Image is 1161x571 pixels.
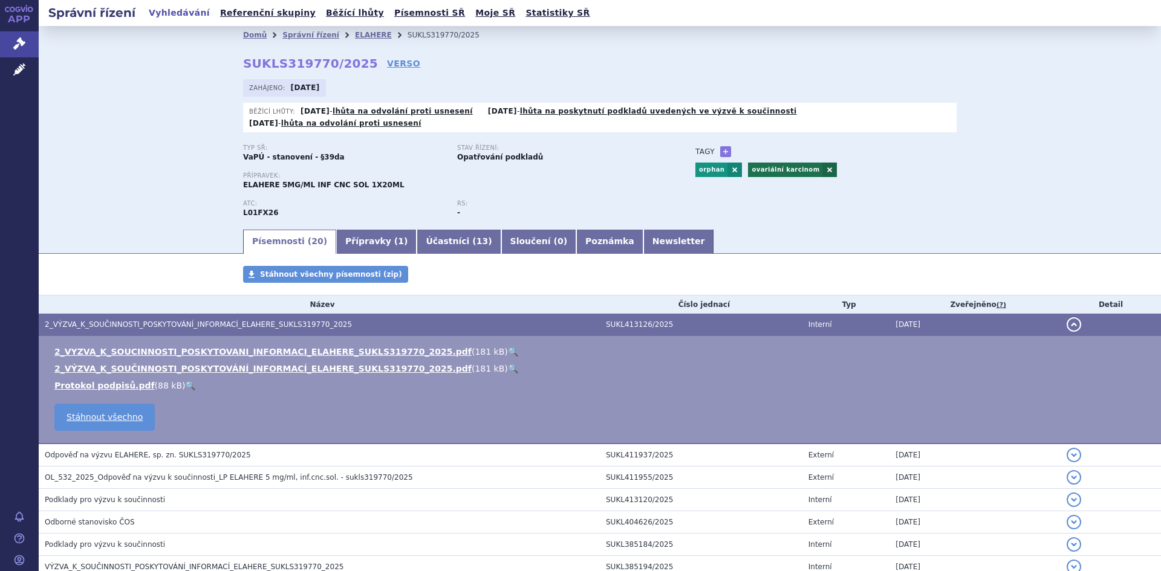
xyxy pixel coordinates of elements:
span: 2_VÝZVA_K_SOUČINNOSTI_POSKYTOVÁNÍ_INFORMACÍ_ELAHERE_SUKLS319770_2025 [45,320,352,329]
strong: - [457,208,460,217]
strong: SUKLS319770/2025 [243,56,378,71]
a: lhůta na odvolání proti usnesení [281,119,421,127]
th: Zveřejněno [889,295,1061,314]
a: Přípravky (1) [336,230,417,254]
span: Externí [808,518,834,526]
td: SUKL413126/2025 [600,314,802,336]
strong: VaPÚ - stanovení - §39da [243,153,345,161]
td: [DATE] [889,466,1061,489]
a: Běžící lhůty [322,5,388,21]
a: Newsletter [643,230,714,254]
span: 20 [311,236,323,246]
span: OL_532_2025_Odpověď na výzvu k součinnosti_LP ELAHERE 5 mg/ml, inf.cnc.sol. - sukls319770/2025 [45,473,413,482]
span: Externí [808,473,834,482]
span: Podklady pro výzvu k součinnosti [45,540,165,549]
p: Typ SŘ: [243,144,445,152]
td: SUKL385184/2025 [600,534,802,556]
a: Moje SŘ [472,5,519,21]
a: lhůta na odvolání proti usnesení [333,107,473,115]
strong: [DATE] [488,107,517,115]
strong: Opatřování podkladů [457,153,543,161]
li: ( ) [54,346,1149,358]
th: Název [39,295,600,314]
a: Referenční skupiny [216,5,319,21]
p: - [249,118,421,128]
strong: [DATE] [249,119,278,127]
span: Odborné stanovisko ČOS [45,518,135,526]
a: Písemnosti (20) [243,230,336,254]
button: detail [1067,470,1081,485]
td: [DATE] [889,444,1061,466]
a: lhůta na poskytnutí podkladů uvedených ve výzvě k součinnosti [520,107,797,115]
span: Interní [808,563,832,571]
th: Detail [1061,295,1161,314]
p: - [301,106,473,116]
abbr: (?) [997,301,1006,309]
span: Interní [808,320,832,329]
span: Podklady pro výzvu k součinnosti [45,495,165,504]
p: Přípravek: [243,172,671,179]
th: Typ [802,295,890,314]
a: 🔍 [508,364,518,373]
td: [DATE] [889,489,1061,511]
strong: MIRVETUXIMAB SORAVTANSIN [243,208,279,217]
a: Protokol podpisů.pdf [54,381,155,390]
a: 🔍 [185,381,195,390]
span: Zahájeno: [249,83,287,92]
span: 1 [398,236,404,246]
strong: [DATE] [301,107,330,115]
span: 0 [558,236,564,246]
button: detail [1067,317,1081,332]
td: [DATE] [889,511,1061,534]
span: 181 kB [475,364,504,373]
button: detail [1067,448,1081,462]
a: VERSO [387,57,420,69]
button: detail [1067,492,1081,507]
button: detail [1067,537,1081,552]
a: 🔍 [508,347,518,356]
a: ovariální karcinom [748,163,822,177]
a: Stáhnout všechny písemnosti (zip) [243,266,408,283]
span: Interní [808,540,832,549]
a: ELAHERE [355,31,392,39]
span: Odpověď na výzvu ELAHERE, sp. zn. SUKLS319770/2025 [45,451,251,459]
p: Stav řízení: [457,144,659,152]
td: [DATE] [889,314,1061,336]
a: orphan [695,163,727,177]
p: ATC: [243,200,445,207]
h2: Správní řízení [39,4,145,21]
span: 88 kB [158,381,182,390]
span: Stáhnout všechny písemnosti (zip) [260,270,402,279]
button: detail [1067,515,1081,529]
span: Interní [808,495,832,504]
a: 2_VYZVA_K_SOUCINNOSTI_POSKYTOVANI_INFORMACI_ELAHERE_SUKLS319770_2025.pdf [54,347,472,356]
a: Stáhnout všechno [54,404,155,431]
td: SUKL413120/2025 [600,489,802,511]
td: SUKL411937/2025 [600,444,802,466]
a: 2_VÝZVA_K_SOUČINNOSTI_POSKYTOVÁNÍ_INFORMACÍ_ELAHERE_SUKLS319770_2025.pdf [54,364,472,373]
a: Správní řízení [282,31,339,39]
td: [DATE] [889,534,1061,556]
span: 13 [476,236,488,246]
span: 181 kB [475,347,504,356]
a: Účastníci (13) [417,230,501,254]
td: SUKL411955/2025 [600,466,802,489]
span: Běžící lhůty: [249,106,298,116]
a: Domů [243,31,267,39]
th: Číslo jednací [600,295,802,314]
a: Poznámka [576,230,643,254]
span: Externí [808,451,834,459]
p: RS: [457,200,659,207]
a: + [720,146,731,157]
span: VÝZVA_K_SOUČINNOSTI_POSKYTOVÁNÍ_INFORMACÍ_ELAHERE_SUKLS319770_2025 [45,563,343,571]
td: SUKL404626/2025 [600,511,802,534]
a: Sloučení (0) [501,230,576,254]
span: ELAHERE 5MG/ML INF CNC SOL 1X20ML [243,181,405,189]
a: Vyhledávání [145,5,213,21]
p: - [488,106,797,116]
li: SUKLS319770/2025 [408,26,495,44]
a: Písemnosti SŘ [391,5,469,21]
strong: [DATE] [291,83,320,92]
h3: Tagy [695,144,715,159]
li: ( ) [54,363,1149,375]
